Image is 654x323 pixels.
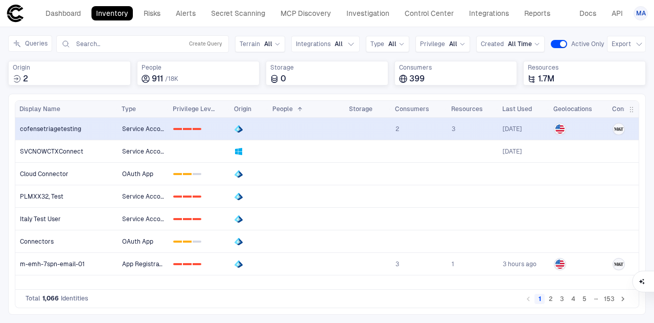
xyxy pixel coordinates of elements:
div: 1 [183,173,192,175]
div: 1 [183,196,192,198]
span: Active Only [571,40,604,48]
span: m-emh-7spn-email-01 [20,260,85,268]
a: 012 [169,163,229,184]
div: 2 [193,173,201,175]
a: App Registration [118,253,168,274]
a: 3/4/2024 18:49:11 [499,141,549,162]
a: Investigation [342,6,394,20]
span: Service Account [122,192,164,201]
span: Consumers [399,63,512,72]
a: Service Account [118,186,168,207]
a: API [607,6,627,20]
a: 012 [169,208,229,229]
a: 012 [169,231,229,252]
span: PLMXX32, Test [20,192,63,201]
span: OAuth App [122,238,153,246]
span: All [335,40,343,48]
a: PLMXX32, Test [16,186,118,207]
span: People [272,105,293,113]
a: SVCNOWCTXConnect [16,141,118,162]
div: Total consumers using identities [394,61,517,85]
button: Queries [8,35,52,52]
a: US [550,253,608,274]
span: Terrain [240,40,260,48]
span: Type [370,40,384,48]
a: OAuth App [118,163,168,184]
img: US [555,124,565,134]
span: 911 [152,74,163,84]
span: [DATE] [503,125,522,133]
button: Create Query [187,38,224,50]
span: App Registration [122,260,164,268]
span: Display Name [19,105,60,113]
span: Service Account [122,147,164,156]
a: Risks [139,6,165,20]
div: M&T Bank [614,260,623,269]
span: All [388,40,396,48]
span: 1,066 [42,294,59,303]
span: All [264,40,272,48]
a: Control Center [400,6,458,20]
a: MCP Discovery [276,6,336,20]
div: 0 [173,173,182,175]
button: IntegrationsAll [291,36,360,52]
div: 1 [183,128,192,130]
span: Storage [270,63,384,72]
a: OAuth App [118,231,168,252]
span: Resources [451,105,483,113]
div: 2 [193,196,201,198]
span: 3 hours ago [503,260,536,268]
div: Total sources where identities were created [8,61,131,85]
div: 0 [173,128,182,130]
div: 1 [183,263,192,265]
div: M&T Bank [614,124,623,134]
span: Storage [349,105,372,113]
span: / [165,75,168,82]
span: 0 [281,74,286,84]
div: 1 [183,241,192,243]
div: 0 [173,241,182,243]
a: 012 [169,186,229,207]
div: 2 [193,241,201,243]
a: 2 [391,118,447,139]
span: Connectors [20,238,54,246]
button: page 1 [534,294,545,304]
a: Inventory [91,6,133,20]
div: Expand queries side panel [8,35,56,52]
button: MA [634,6,648,20]
span: All Time [508,40,532,48]
div: 2 [193,128,201,130]
div: 2 [193,218,201,220]
button: Go to page 5 [579,294,590,304]
div: 1 [183,218,192,220]
span: cofensetriagetesting [20,125,81,133]
div: Total employees associated with identities [137,61,260,85]
a: 012 [169,118,229,139]
div: 8/5/2025 15:39:36 [503,125,522,133]
span: Privilege [420,40,445,48]
a: 1 [448,253,498,274]
a: cofensetriagetesting [16,118,118,139]
div: 9/9/2025 14:00:56 [503,260,536,268]
span: Service Account [122,125,164,133]
span: Italy Test User [20,215,61,223]
span: 3 [452,125,455,133]
a: Dashboard [41,6,85,20]
span: Cloud Connector [20,170,68,178]
span: Origin [13,63,126,72]
a: 012 [169,253,229,274]
a: 3 [448,118,498,139]
span: Last Used [502,105,532,113]
div: Total resources accessed or granted by identities [523,61,646,85]
button: Export [607,36,646,52]
span: Type [122,105,136,113]
span: MA [636,9,646,17]
a: Secret Scanning [206,6,270,20]
a: Italy Test User [16,208,118,229]
span: Service Account [122,215,164,223]
span: OAuth App [122,170,153,178]
button: Go to page 3 [557,294,567,304]
span: 18K [168,75,178,82]
div: 3/4/2024 18:49:11 [503,147,522,156]
button: Go to page 2 [546,294,556,304]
